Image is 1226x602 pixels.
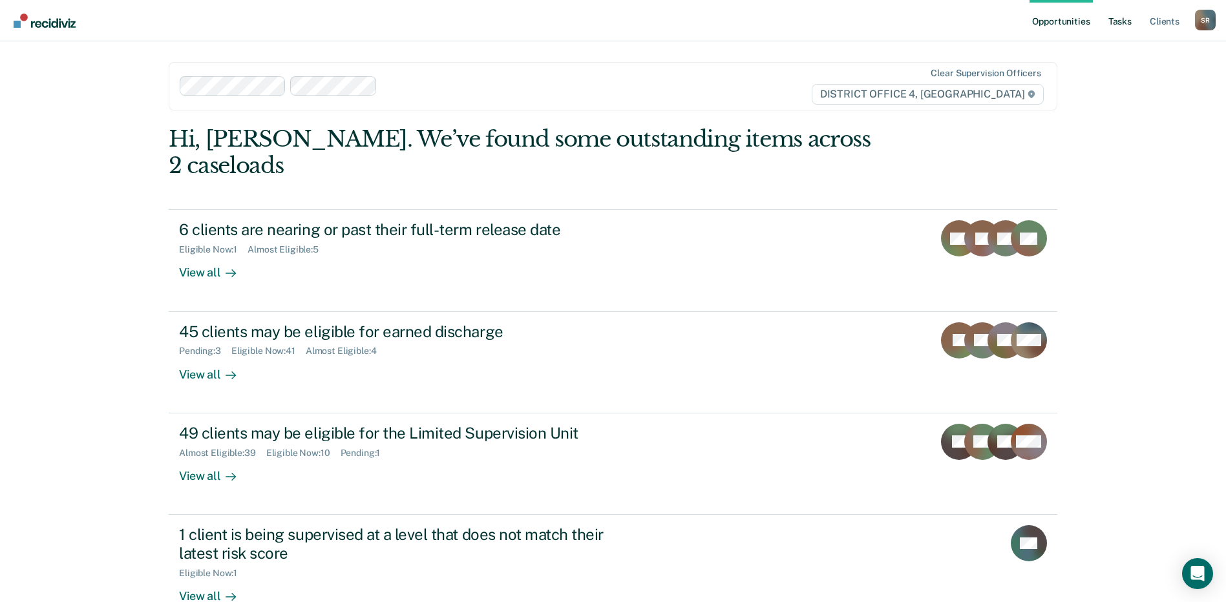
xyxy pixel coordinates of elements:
[341,448,391,459] div: Pending : 1
[169,413,1057,515] a: 49 clients may be eligible for the Limited Supervision UnitAlmost Eligible:39Eligible Now:10Pendi...
[179,346,231,357] div: Pending : 3
[14,14,76,28] img: Recidiviz
[812,84,1044,105] span: DISTRICT OFFICE 4, [GEOGRAPHIC_DATA]
[231,346,306,357] div: Eligible Now : 41
[306,346,387,357] div: Almost Eligible : 4
[179,448,266,459] div: Almost Eligible : 39
[931,68,1041,79] div: Clear supervision officers
[179,255,251,280] div: View all
[179,357,251,382] div: View all
[179,568,248,579] div: Eligible Now : 1
[179,458,251,483] div: View all
[169,312,1057,413] a: 45 clients may be eligible for earned dischargePending:3Eligible Now:41Almost Eligible:4View all
[179,322,633,341] div: 45 clients may be eligible for earned discharge
[179,244,248,255] div: Eligible Now : 1
[1195,10,1216,30] button: Profile dropdown button
[248,244,329,255] div: Almost Eligible : 5
[179,525,633,563] div: 1 client is being supervised at a level that does not match their latest risk score
[266,448,341,459] div: Eligible Now : 10
[179,424,633,442] div: 49 clients may be eligible for the Limited Supervision Unit
[1182,558,1213,589] div: Open Intercom Messenger
[179,220,633,239] div: 6 clients are nearing or past their full-term release date
[169,126,880,179] div: Hi, [PERSON_NAME]. We’ve found some outstanding items across 2 caseloads
[1195,10,1216,30] div: S R
[169,209,1057,311] a: 6 clients are nearing or past their full-term release dateEligible Now:1Almost Eligible:5View all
